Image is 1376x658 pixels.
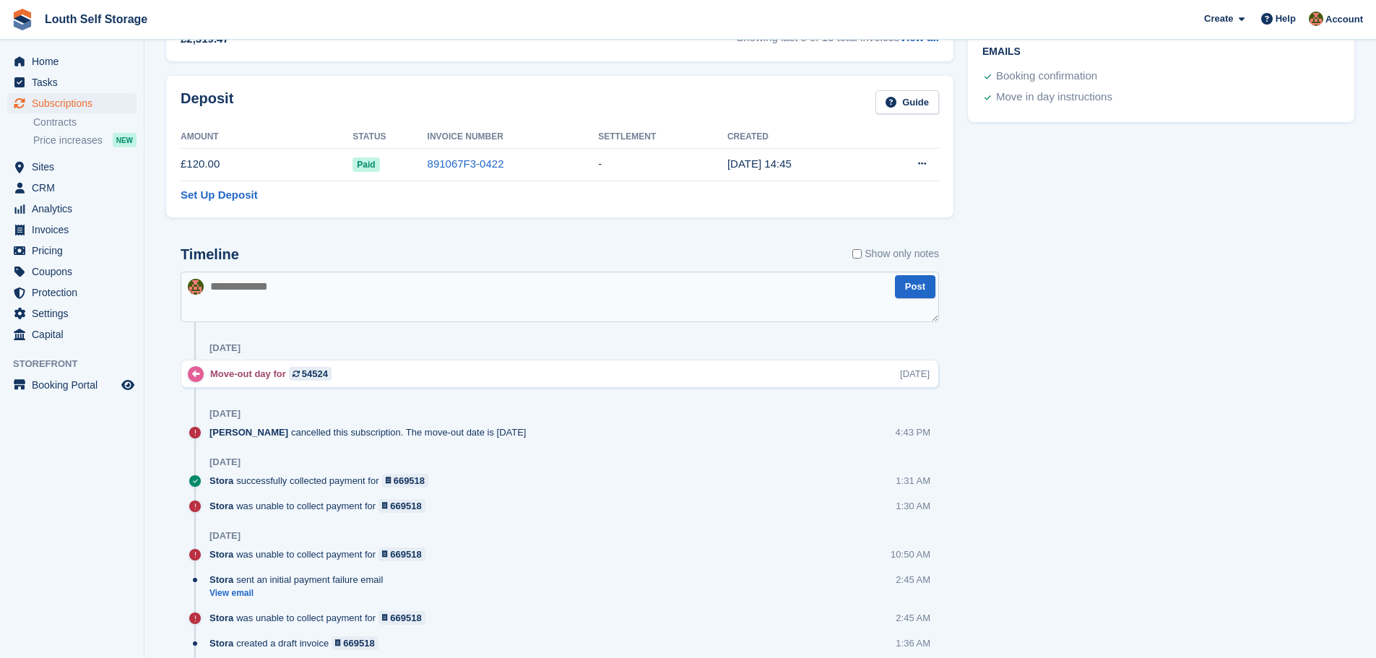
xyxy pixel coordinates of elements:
span: Stora [209,474,233,488]
span: Storefront [13,357,144,371]
span: Account [1325,12,1363,27]
div: 669518 [390,499,421,513]
a: View email [209,587,390,599]
div: 2:45 AM [896,573,930,586]
th: Status [352,126,427,149]
div: [DATE] [209,530,241,542]
a: Price increases NEW [33,132,137,148]
a: 669518 [332,636,378,650]
a: View all [899,31,939,43]
span: Coupons [32,261,118,282]
a: menu [7,93,137,113]
span: Tasks [32,72,118,92]
a: 669518 [378,611,425,625]
a: 669518 [382,474,429,488]
a: menu [7,375,137,395]
td: - [598,148,727,181]
div: 669518 [390,547,421,561]
span: Stora [209,573,233,586]
div: was unable to collect payment for [209,547,433,561]
a: menu [7,261,137,282]
label: Show only notes [852,246,939,261]
a: menu [7,220,137,240]
a: menu [7,241,137,261]
a: Contracts [33,116,137,129]
div: [DATE] [209,342,241,354]
span: Paid [352,157,379,172]
div: [DATE] [209,456,241,468]
a: 669518 [378,499,425,513]
span: Invoices [32,220,118,240]
th: Invoice Number [428,126,599,149]
span: Price increases [33,134,103,147]
a: Set Up Deposit [181,187,258,204]
a: menu [7,178,137,198]
div: [DATE] [209,408,241,420]
div: NEW [113,133,137,147]
a: 669518 [378,547,425,561]
a: Preview store [119,376,137,394]
span: Pricing [32,241,118,261]
span: CRM [32,178,118,198]
div: Booking confirmation [996,68,1097,85]
th: Created [727,126,871,149]
span: Stora [209,636,233,650]
span: [PERSON_NAME] [209,425,288,439]
span: Stora [209,499,233,513]
a: menu [7,324,137,345]
span: Stora [209,611,233,625]
div: was unable to collect payment for [209,611,433,625]
div: sent an initial payment failure email [209,573,390,586]
div: created a draft invoice [209,636,386,650]
div: 669518 [394,474,425,488]
span: Sites [32,157,118,177]
div: £2,319.47 [181,31,253,48]
button: Post [895,275,935,299]
div: 2:45 AM [896,611,930,625]
span: Stora [209,547,233,561]
div: 4:43 PM [896,425,930,439]
h2: Deposit [181,90,233,114]
span: Create [1204,12,1233,26]
td: £120.00 [181,148,352,181]
div: [DATE] [900,367,930,381]
a: menu [7,157,137,177]
a: menu [7,51,137,72]
span: Protection [32,282,118,303]
time: 2024-09-24 13:45:33 UTC [727,157,792,170]
th: Settlement [598,126,727,149]
img: Andy Smith [188,279,204,295]
div: successfully collected payment for [209,474,436,488]
div: 669518 [390,611,421,625]
span: Capital [32,324,118,345]
a: menu [7,72,137,92]
img: stora-icon-8386f47178a22dfd0bd8f6a31ec36ba5ce8667c1dd55bd0f319d3a0aa187defe.svg [12,9,33,30]
a: Louth Self Storage [39,7,153,31]
div: 1:36 AM [896,636,930,650]
span: Help [1276,12,1296,26]
span: Subscriptions [32,93,118,113]
th: Amount [181,126,352,149]
a: Guide [875,90,939,114]
a: 54524 [289,367,332,381]
a: menu [7,282,137,303]
div: Move-out day for [210,367,339,381]
span: Settings [32,303,118,324]
div: 1:31 AM [896,474,930,488]
img: Andy Smith [1309,12,1323,26]
div: cancelled this subscription. The move-out date is [DATE] [209,425,533,439]
a: menu [7,303,137,324]
a: menu [7,199,137,219]
div: 1:30 AM [896,499,930,513]
h2: Timeline [181,246,239,263]
div: 54524 [302,367,328,381]
div: 669518 [343,636,374,650]
span: Home [32,51,118,72]
div: Move in day instructions [996,89,1112,106]
span: Booking Portal [32,375,118,395]
input: Show only notes [852,246,862,261]
div: 10:50 AM [891,547,930,561]
div: was unable to collect payment for [209,499,433,513]
a: 891067F3-0422 [428,157,504,170]
span: Analytics [32,199,118,219]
